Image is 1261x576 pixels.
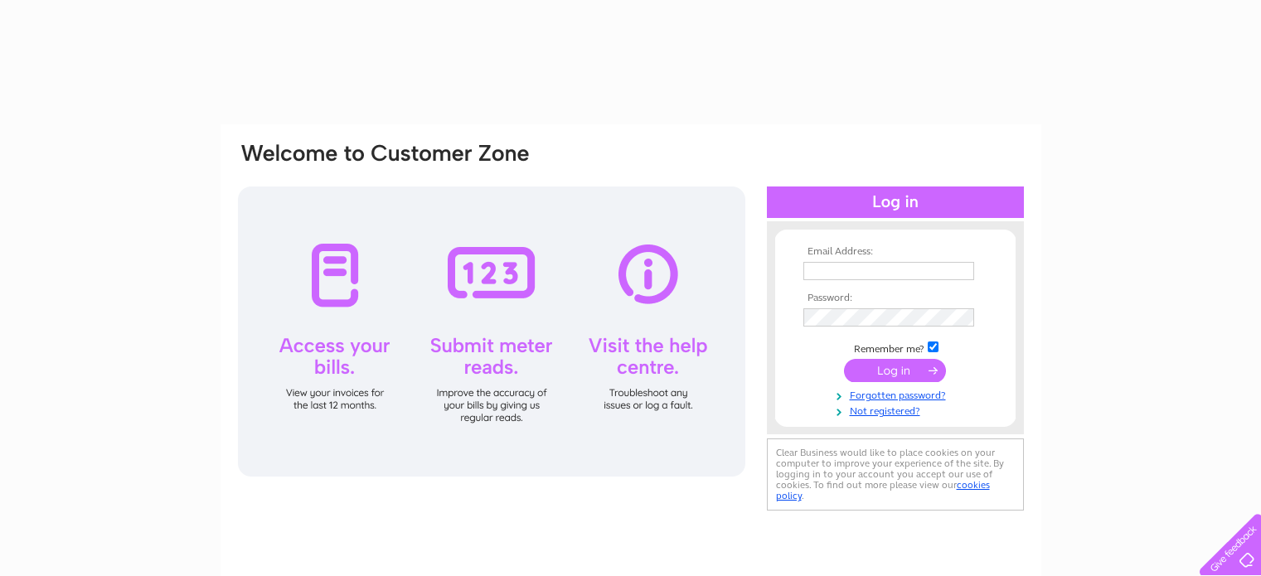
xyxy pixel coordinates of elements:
a: Forgotten password? [803,386,992,402]
div: Clear Business would like to place cookies on your computer to improve your experience of the sit... [767,438,1024,511]
th: Email Address: [799,246,992,258]
input: Submit [844,359,946,382]
a: Not registered? [803,402,992,418]
td: Remember me? [799,339,992,356]
a: cookies policy [776,479,990,501]
th: Password: [799,293,992,304]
